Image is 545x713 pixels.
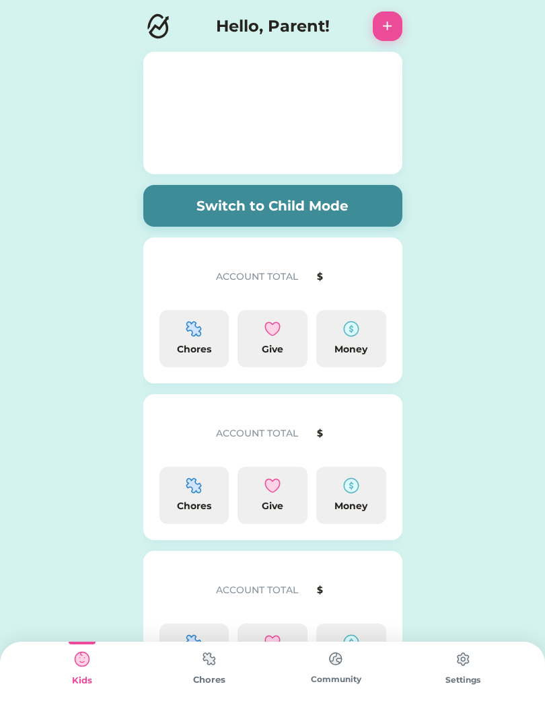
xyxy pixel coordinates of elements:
[19,674,146,687] div: Kids
[317,426,386,441] div: $
[264,634,281,650] img: interface-favorite-heart--reward-social-rating-media-heart-it-like-favorite-love.svg
[243,499,302,513] div: Give
[159,254,203,297] img: yH5BAEAAAAALAAAAAABAAEAAAIBRAA7
[143,185,402,227] button: Switch to Child Mode
[196,646,223,672] img: type%3Dchores%2C%20state%3Ddefault.svg
[186,634,202,650] img: programming-module-puzzle-1--code-puzzle-module-programming-plugin-piece.svg
[343,634,359,650] img: money-cash-dollar-coin--accounting-billing-payment-cash-coin-currency-money-finance.svg
[343,478,359,494] img: money-cash-dollar-coin--accounting-billing-payment-cash-coin-currency-money-finance.svg
[264,478,281,494] img: interface-favorite-heart--reward-social-rating-media-heart-it-like-favorite-love.svg
[400,674,527,686] div: Settings
[322,499,381,513] div: Money
[186,321,202,337] img: programming-module-puzzle-1--code-puzzle-module-programming-plugin-piece.svg
[272,673,400,685] div: Community
[165,342,224,356] div: Chores
[322,646,349,672] img: type%3Dchores%2C%20state%3Ddefault.svg
[216,583,312,597] div: ACCOUNT TOTAL
[343,321,359,337] img: money-cash-dollar-coin--accounting-billing-payment-cash-coin-currency-money-finance.svg
[216,426,312,441] div: ACCOUNT TOTAL
[449,646,476,673] img: type%3Dchores%2C%20state%3Ddefault.svg
[165,499,224,513] div: Chores
[146,673,273,687] div: Chores
[317,583,386,597] div: $
[216,270,312,284] div: ACCOUNT TOTAL
[322,342,381,356] div: Money
[243,342,302,356] div: Give
[143,11,173,41] img: Logo.svg
[159,567,203,610] img: yH5BAEAAAAALAAAAAABAAEAAAIBRAA7
[264,321,281,337] img: interface-favorite-heart--reward-social-rating-media-heart-it-like-favorite-love.svg
[317,270,386,284] div: $
[159,410,203,453] img: yH5BAEAAAAALAAAAAABAAEAAAIBRAA7
[216,14,330,38] h4: Hello, Parent!
[373,11,402,41] button: +
[178,56,367,170] img: yH5BAEAAAAALAAAAAABAAEAAAIBRAA7
[69,646,96,673] img: type%3Dkids%2C%20state%3Dselected.svg
[186,478,202,494] img: programming-module-puzzle-1--code-puzzle-module-programming-plugin-piece.svg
